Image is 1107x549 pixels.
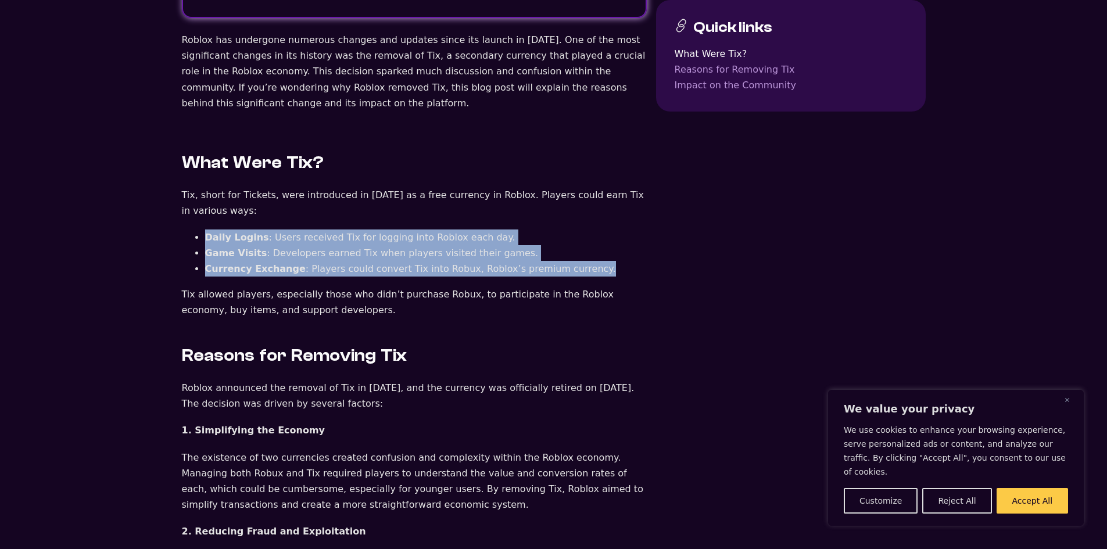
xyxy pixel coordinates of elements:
span: Roblox has undergone numerous changes and updates since its launch in [DATE]. One of the most sig... [182,34,646,109]
strong: 2. Reducing Fraud and Exploitation [182,526,366,537]
h2: Reasons for Removing Tix [182,346,647,366]
p: The existence of two currencies created confusion and complexity within the Roblox economy. Manag... [182,450,647,513]
p: Roblox announced the removal of Tix in [DATE], and the currency was officially retired on [DATE].... [182,380,647,411]
p: We use cookies to enhance your browsing experience, serve personalized ads or content, and analyz... [844,423,1068,479]
nav: Table of contents [675,46,907,94]
strong: 1. Simplifying the Economy [182,425,325,436]
button: Close [1065,393,1079,407]
a: Impact on the Community [675,77,907,93]
strong: Daily Logins [205,232,269,243]
li: : Players could convert Tix into Robux, Roblox’s premium currency. [205,261,647,277]
p: Tix, short for Tickets, were introduced in [DATE] as a free currency in Roblox. Players could ear... [182,187,647,218]
strong: Currency Exchange [205,263,306,274]
li: : Users received Tix for logging into Roblox each day. [205,229,647,245]
img: Close [1065,397,1070,403]
h2: What Were Tix? [182,153,647,173]
li: : Developers earned Tix when players visited their games. [205,245,647,261]
div: We value your privacy [828,390,1084,526]
h3: Quick links [693,19,772,37]
p: Tix allowed players, especially those who didn’t purchase Robux, to participate in the Roblox eco... [182,286,647,318]
a: Reasons for Removing Tix [675,62,907,77]
p: We value your privacy [844,402,1068,416]
strong: Game Visits [205,247,267,259]
a: What Were Tix? [675,46,907,62]
button: Customize [844,488,918,514]
button: Accept All [997,488,1068,514]
button: Reject All [922,488,991,514]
